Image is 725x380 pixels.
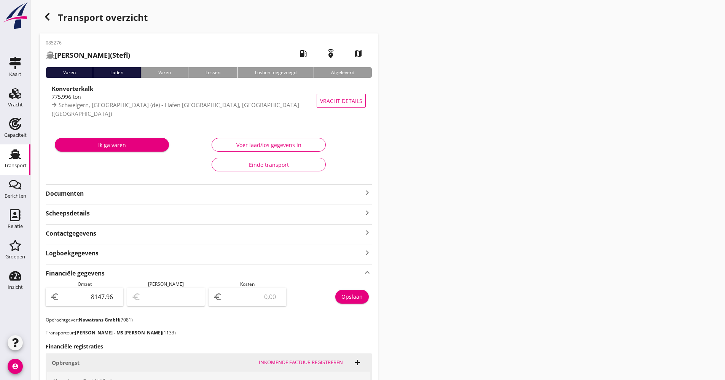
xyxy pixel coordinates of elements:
[240,281,255,287] span: Kosten
[320,43,341,64] i: emergency_share
[50,292,59,301] i: euro
[363,188,372,197] i: keyboard_arrow_right
[46,209,90,218] strong: Scheepsdetails
[8,285,23,290] div: Inzicht
[46,50,130,60] h2: (Stefl)
[46,269,105,278] strong: Financiële gegevens
[363,247,372,258] i: keyboard_arrow_right
[335,290,369,304] button: Opslaan
[46,189,363,198] strong: Documenten
[256,357,346,368] button: Inkomende factuur registreren
[213,292,222,301] i: euro
[52,359,80,366] strong: Opbrengst
[52,85,93,92] strong: Konverterkalk
[55,138,169,152] button: Ik ga varen
[237,67,314,78] div: Losbon toegevoegd
[46,40,130,46] p: 085276
[188,67,237,78] div: Lossen
[314,67,371,78] div: Afgeleverd
[40,9,378,33] h1: Transport overzicht
[347,43,369,64] i: map
[341,293,363,301] div: Opslaan
[212,138,326,152] button: Voer laad/los gegevens in
[61,141,163,149] div: Ik ga varen
[5,254,25,259] div: Groepen
[46,249,99,258] strong: Logboekgegevens
[52,93,322,101] div: 775,996 ton
[55,51,110,60] strong: [PERSON_NAME]
[61,291,119,303] input: 0,00
[212,158,326,171] button: Einde transport
[46,229,96,238] strong: Contactgegevens
[2,2,29,30] img: logo-small.a267ee39.svg
[8,102,23,107] div: Vracht
[46,67,93,78] div: Varen
[4,133,27,138] div: Capaciteit
[259,359,343,366] div: Inkomende factuur registreren
[46,317,372,323] p: Opdrachtgever: (7081)
[75,329,162,336] strong: [PERSON_NAME] - MS [PERSON_NAME]
[293,43,314,64] i: local_gas_station
[8,359,23,374] i: account_circle
[52,101,299,117] span: Schwelgern, [GEOGRAPHIC_DATA] (de) - Hafen [GEOGRAPHIC_DATA], [GEOGRAPHIC_DATA] ([GEOGRAPHIC_DATA])
[78,281,92,287] span: Omzet
[46,84,372,117] a: Konverterkalk775,996 tonSchwelgern, [GEOGRAPHIC_DATA] (de) - Hafen [GEOGRAPHIC_DATA], [GEOGRAPHIC...
[363,268,372,278] i: keyboard_arrow_up
[9,72,21,77] div: Kaart
[218,141,319,149] div: Voer laad/los gegevens in
[46,329,372,336] p: Transporteur: (1133)
[148,281,184,287] span: [PERSON_NAME]
[224,291,282,303] input: 0,00
[4,163,27,168] div: Transport
[353,358,362,367] i: add
[8,224,23,229] div: Relatie
[320,97,362,105] span: Vracht details
[363,207,372,218] i: keyboard_arrow_right
[93,67,140,78] div: Laden
[317,94,366,108] button: Vracht details
[46,342,372,350] h3: Financiële registraties
[141,67,188,78] div: Varen
[5,193,26,198] div: Berichten
[218,161,319,169] div: Einde transport
[79,317,119,323] strong: Nawatrans GmbH
[363,228,372,238] i: keyboard_arrow_right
